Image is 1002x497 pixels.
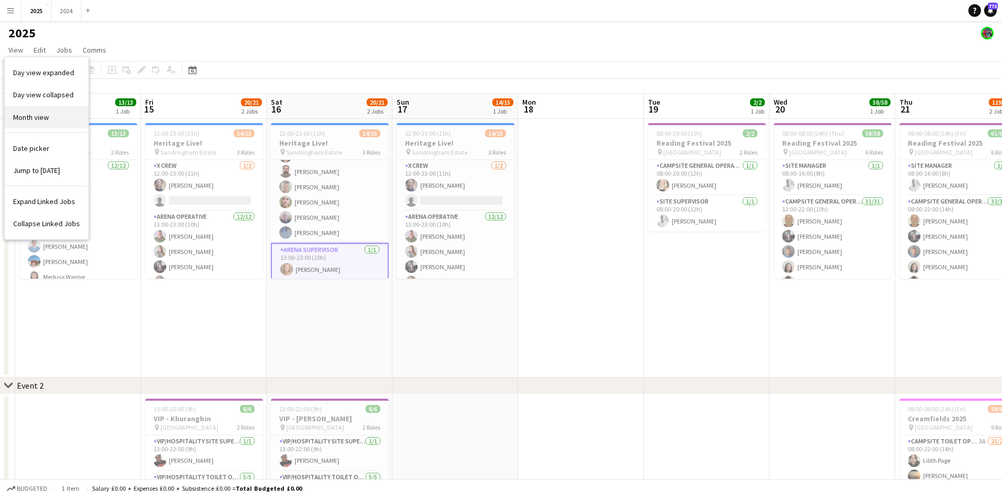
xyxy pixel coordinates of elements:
h3: VIP - Khurangbin [145,414,263,423]
span: Tue [648,97,660,107]
span: 08:00-08:00 (24h) (Thu) [782,129,844,137]
a: Date picker [5,137,88,159]
span: 14/15 [492,98,513,106]
span: Wed [774,97,787,107]
span: Jump to [DATE] [13,166,60,175]
span: Sat [271,97,282,107]
span: [GEOGRAPHIC_DATA] [789,148,847,156]
span: Edit [34,45,46,55]
button: Budgeted [5,483,49,494]
a: View [4,43,27,57]
span: 13:00-22:00 (9h) [279,405,322,413]
a: Expand Linked Jobs [5,190,88,212]
span: 17 [395,103,409,115]
h3: Heritage Live! [397,138,514,148]
app-job-card: 12:00-23:00 (11h)14/15Heritage Live! Sandringham Estate3 Roles[PERSON_NAME][PERSON_NAME]Medusa Wa... [271,123,389,279]
div: 1 Job [493,107,513,115]
a: Comms [78,43,110,57]
app-card-role: X Crew1/212:00-23:00 (11h)[PERSON_NAME] [145,160,263,211]
h3: Heritage Live! [145,138,263,148]
span: Sandringham Estate [160,148,216,156]
span: Day view expanded [13,68,74,77]
div: 2 Jobs [241,107,261,115]
span: 3 Roles [362,148,380,156]
button: 2025 [22,1,52,21]
app-card-role: X Crew1/212:00-23:00 (11h)[PERSON_NAME] [397,160,514,211]
span: 6 Roles [865,148,883,156]
app-card-role: VIP/Hospitality Site Supervisor1/113:00-22:00 (9h)[PERSON_NAME] [271,435,389,471]
a: Day view collapsed [5,84,88,106]
a: Edit [29,43,50,57]
div: Salary £0.00 + Expenses £0.00 + Subsistence £0.00 = [92,484,302,492]
span: 3 Roles [237,148,255,156]
span: 20/21 [367,98,388,106]
app-card-role: Site Supervisor1/108:00-20:00 (12h)[PERSON_NAME] [648,196,766,231]
span: 12:00-23:00 (11h) [405,129,451,137]
span: 58/58 [869,98,890,106]
div: Event 2 [17,380,44,391]
span: 15 [144,103,154,115]
app-job-card: 08:00-20:00 (12h)2/2Reading Festival 2025 [GEOGRAPHIC_DATA]2 RolesCampsite General Operative1/108... [648,123,766,231]
a: Jobs [52,43,76,57]
span: 6/6 [240,405,255,413]
span: Comms [83,45,106,55]
button: 2024 [52,1,82,21]
span: 08:00-20:00 (12h) [656,129,702,137]
span: Jobs [56,45,72,55]
span: Day view collapsed [13,90,74,99]
a: Jump to today [5,159,88,181]
a: Collapse Linked Jobs [5,212,88,235]
span: [GEOGRAPHIC_DATA] [915,423,973,431]
span: Sun [397,97,409,107]
div: 2 Jobs [367,107,387,115]
app-job-card: 08:00-08:00 (24h) (Thu)58/58Reading Festival 2025 [GEOGRAPHIC_DATA]6 RolesSite Manager1/108:00-16... [774,123,892,279]
a: Day view expanded [5,62,88,84]
span: 16 [269,103,282,115]
span: 14/15 [234,129,255,137]
span: 14/15 [359,129,380,137]
span: 2 Roles [237,423,255,431]
span: Fri [145,97,154,107]
span: Total Budgeted £0.00 [236,484,302,492]
span: Collapse Linked Jobs [13,219,80,228]
span: 772 [988,3,998,9]
span: 20/21 [241,98,262,106]
span: 14/15 [485,129,506,137]
app-card-role: Arena Operative12/1213:00-23:00 (10h)[PERSON_NAME][PERSON_NAME][PERSON_NAME][PERSON_NAME] [145,211,263,414]
h3: VIP - [PERSON_NAME] [271,414,389,423]
span: Sandringham Estate [412,148,468,156]
span: 2 Roles [740,148,757,156]
span: 13/13 [115,98,136,106]
app-card-role: Site Manager1/108:00-16:00 (8h)[PERSON_NAME] [774,160,892,196]
span: 58/58 [862,129,883,137]
span: 19 [646,103,660,115]
span: Month view [13,113,49,122]
h1: 2025 [8,25,36,41]
app-job-card: 12:00-23:00 (11h)14/15Heritage Live! Sandringham Estate3 RolesX Crew1/212:00-23:00 (11h)[PERSON_N... [145,123,263,279]
span: [GEOGRAPHIC_DATA] [915,148,973,156]
app-job-card: 12:00-23:00 (11h)14/15Heritage Live! Sandringham Estate3 RolesX Crew1/212:00-23:00 (11h)[PERSON_N... [397,123,514,279]
span: 13:00-22:00 (9h) [154,405,196,413]
app-card-role: VIP/Hospitality Site Supervisor1/113:00-22:00 (9h)[PERSON_NAME] [145,435,263,471]
span: Expand Linked Jobs [13,197,75,206]
div: 1 Job [116,107,136,115]
span: 12:00-23:00 (11h) [279,129,325,137]
app-user-avatar: Lucia Aguirre de Potter [981,27,994,39]
span: 2 Roles [362,423,380,431]
span: View [8,45,23,55]
div: 1 Job [751,107,764,115]
div: 1 Job [870,107,890,115]
span: 12:00-23:00 (11h) [154,129,199,137]
span: 18 [521,103,536,115]
app-card-role: Campsite General Operative1/108:00-20:00 (12h)[PERSON_NAME] [648,160,766,196]
span: [GEOGRAPHIC_DATA] [663,148,721,156]
span: 2 Roles [111,148,129,156]
h3: Heritage Live! [271,138,389,148]
span: 08:00-08:00 (24h) (Fri) [908,405,966,413]
span: Budgeted [17,485,47,492]
span: 3 Roles [488,148,506,156]
span: 20 [772,103,787,115]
